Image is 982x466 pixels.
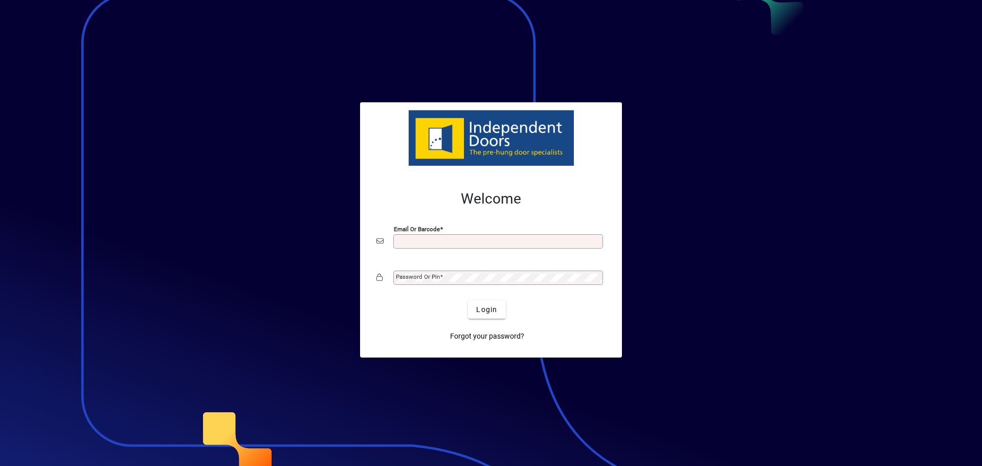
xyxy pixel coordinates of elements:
a: Forgot your password? [446,327,528,345]
mat-label: Email or Barcode [394,226,440,233]
button: Login [468,300,505,319]
mat-label: Password or Pin [396,273,440,280]
span: Login [476,304,497,315]
span: Forgot your password? [450,331,524,342]
h2: Welcome [376,190,606,208]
